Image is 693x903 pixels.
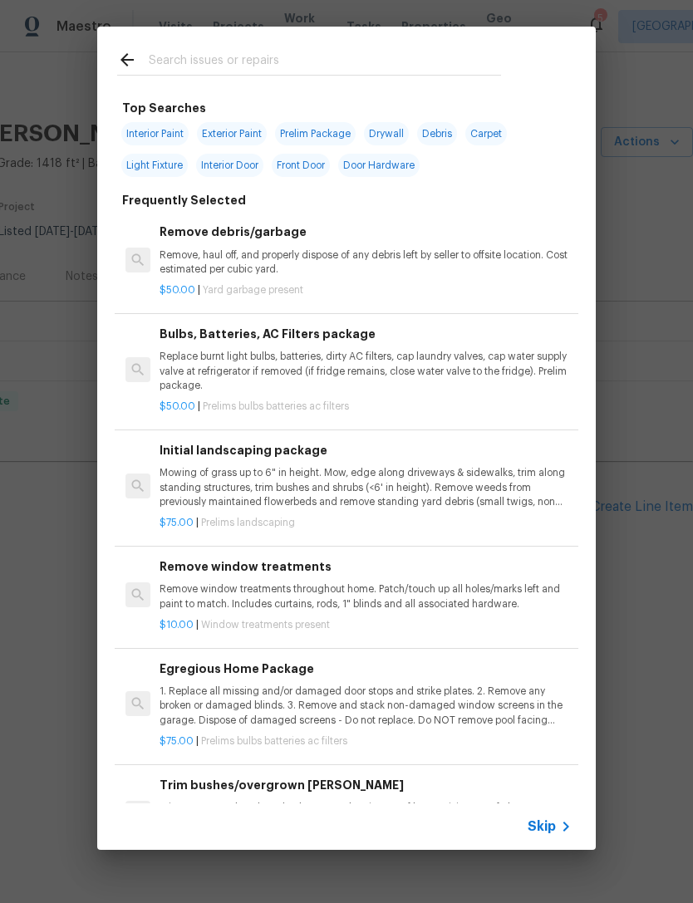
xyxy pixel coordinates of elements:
span: $75.00 [160,736,194,746]
p: | [160,618,572,632]
span: Skip [528,818,556,835]
span: Drywall [364,122,409,145]
h6: Remove debris/garbage [160,223,572,241]
h6: Top Searches [122,99,206,117]
span: Window treatments present [201,620,330,630]
h6: Frequently Selected [122,191,246,209]
span: Prelims landscaping [201,518,295,528]
h6: Initial landscaping package [160,441,572,459]
p: | [160,283,572,297]
span: $10.00 [160,620,194,630]
h6: Bulbs, Batteries, AC Filters package [160,325,572,343]
span: Door Hardware [338,154,420,177]
span: Carpet [465,122,507,145]
span: Prelims bulbs batteries ac filters [203,401,349,411]
p: 1. Replace all missing and/or damaged door stops and strike plates. 2. Remove any broken or damag... [160,685,572,727]
p: | [160,734,572,748]
span: Interior Door [196,154,263,177]
span: $50.00 [160,285,195,295]
p: | [160,400,572,414]
h6: Egregious Home Package [160,660,572,678]
span: Debris [417,122,457,145]
p: Trim overgrown hegdes & bushes around perimeter of home giving 12" of clearance. Properly dispose... [160,801,572,829]
p: Mowing of grass up to 6" in height. Mow, edge along driveways & sidewalks, trim along standing st... [160,466,572,508]
p: Remove, haul off, and properly dispose of any debris left by seller to offsite location. Cost est... [160,248,572,277]
span: Interior Paint [121,122,189,145]
span: $75.00 [160,518,194,528]
span: Exterior Paint [197,122,267,145]
h6: Remove window treatments [160,557,572,576]
span: Light Fixture [121,154,188,177]
p: | [160,516,572,530]
span: Prelim Package [275,122,356,145]
p: Remove window treatments throughout home. Patch/touch up all holes/marks left and paint to match.... [160,582,572,611]
span: Front Door [272,154,330,177]
span: Prelims bulbs batteries ac filters [201,736,347,746]
p: Replace burnt light bulbs, batteries, dirty AC filters, cap laundry valves, cap water supply valv... [160,350,572,392]
h6: Trim bushes/overgrown [PERSON_NAME] [160,776,572,794]
span: $50.00 [160,401,195,411]
span: Yard garbage present [203,285,303,295]
input: Search issues or repairs [149,50,501,75]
